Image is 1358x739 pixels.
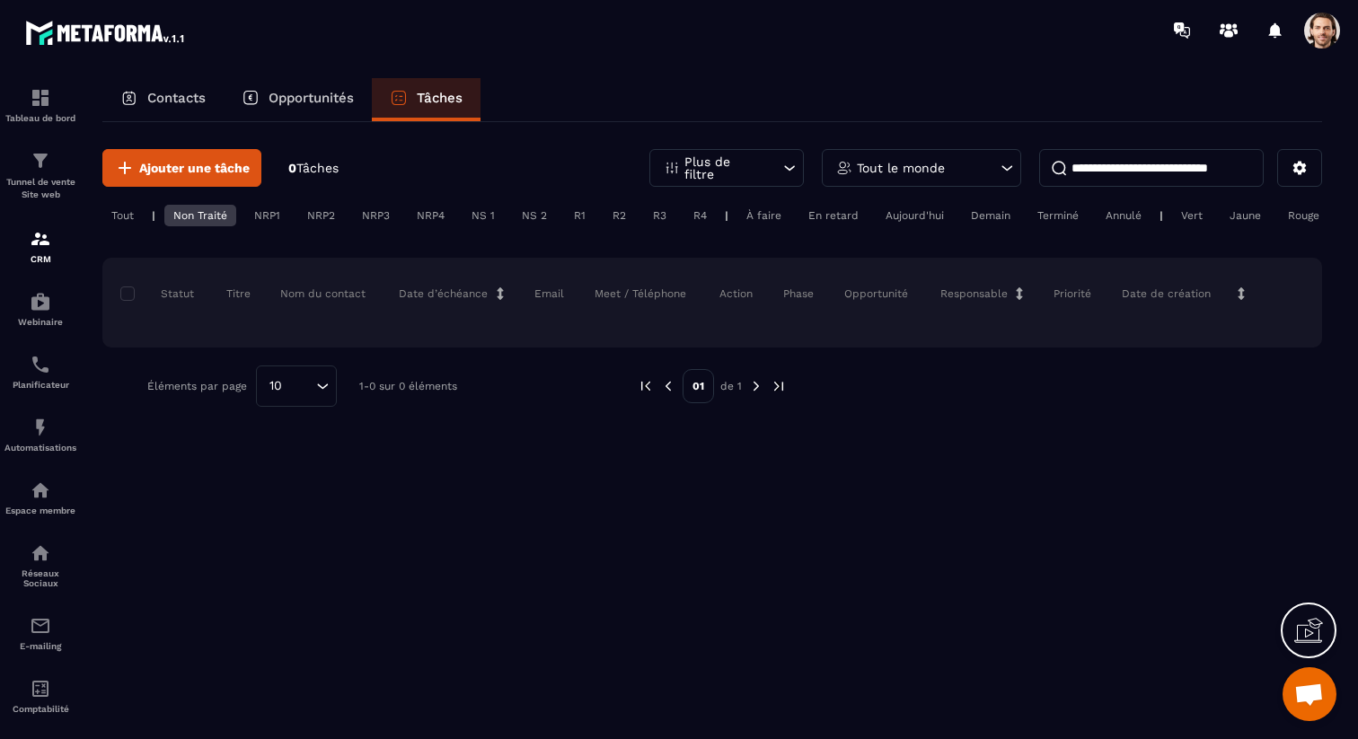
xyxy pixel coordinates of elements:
[4,466,76,529] a: automationsautomationsEspace membre
[288,376,312,396] input: Search for option
[783,286,814,301] p: Phase
[30,542,51,564] img: social-network
[844,286,908,301] p: Opportunité
[4,136,76,215] a: formationformationTunnel de vente Site web
[147,380,247,392] p: Éléments par page
[595,286,686,301] p: Meet / Téléphone
[30,678,51,699] img: accountant
[280,286,366,301] p: Nom du contact
[4,529,76,602] a: social-networksocial-networkRéseaux Sociaux
[737,205,790,226] div: À faire
[1172,205,1212,226] div: Vert
[684,205,716,226] div: R4
[139,159,250,177] span: Ajouter une tâche
[4,215,76,277] a: formationformationCRM
[4,317,76,327] p: Webinaire
[399,286,488,301] p: Date d’échéance
[25,16,187,48] img: logo
[644,205,675,226] div: R3
[256,365,337,407] div: Search for option
[226,286,251,301] p: Titre
[359,380,457,392] p: 1-0 sur 0 éléments
[102,78,224,121] a: Contacts
[353,205,399,226] div: NRP3
[1054,286,1091,301] p: Priorité
[147,90,206,106] p: Contacts
[263,376,288,396] span: 10
[4,506,76,515] p: Espace membre
[1097,205,1151,226] div: Annulé
[565,205,595,226] div: R1
[684,155,763,180] p: Plus de filtre
[372,78,481,121] a: Tâches
[534,286,564,301] p: Email
[30,354,51,375] img: scheduler
[4,403,76,466] a: automationsautomationsAutomatisations
[4,704,76,714] p: Comptabilité
[30,291,51,312] img: automations
[771,378,787,394] img: next
[4,641,76,651] p: E-mailing
[748,378,764,394] img: next
[4,380,76,390] p: Planificateur
[1028,205,1088,226] div: Terminé
[298,205,344,226] div: NRP2
[4,443,76,453] p: Automatisations
[638,378,654,394] img: prev
[1279,205,1328,226] div: Rouge
[164,205,236,226] div: Non Traité
[4,277,76,340] a: automationsautomationsWebinaire
[296,161,339,175] span: Tâches
[4,254,76,264] p: CRM
[660,378,676,394] img: prev
[417,90,463,106] p: Tâches
[152,209,155,222] p: |
[125,286,194,301] p: Statut
[463,205,504,226] div: NS 1
[683,369,714,403] p: 01
[4,664,76,727] a: accountantaccountantComptabilité
[799,205,868,226] div: En retard
[30,615,51,637] img: email
[1122,286,1211,301] p: Date de création
[877,205,953,226] div: Aujourd'hui
[857,162,945,174] p: Tout le monde
[962,205,1019,226] div: Demain
[1221,205,1270,226] div: Jaune
[224,78,372,121] a: Opportunités
[940,286,1008,301] p: Responsable
[4,176,76,201] p: Tunnel de vente Site web
[4,74,76,136] a: formationformationTableau de bord
[604,205,635,226] div: R2
[719,286,753,301] p: Action
[4,113,76,123] p: Tableau de bord
[288,160,339,177] p: 0
[4,340,76,403] a: schedulerschedulerPlanificateur
[408,205,454,226] div: NRP4
[30,228,51,250] img: formation
[30,479,51,501] img: automations
[30,150,51,172] img: formation
[30,87,51,109] img: formation
[4,602,76,664] a: emailemailE-mailing
[269,90,354,106] p: Opportunités
[4,568,76,588] p: Réseaux Sociaux
[102,205,143,226] div: Tout
[720,379,742,393] p: de 1
[245,205,289,226] div: NRP1
[725,209,728,222] p: |
[30,417,51,438] img: automations
[1283,667,1336,721] div: Ouvrir le chat
[513,205,556,226] div: NS 2
[102,149,261,187] button: Ajouter une tâche
[1160,209,1163,222] p: |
